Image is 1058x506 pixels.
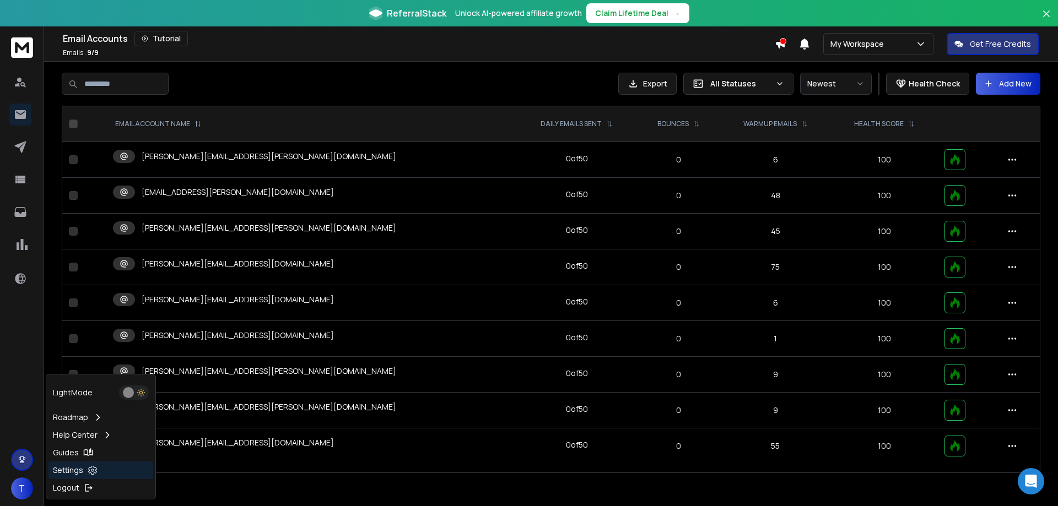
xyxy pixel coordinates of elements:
button: Add New [976,73,1040,95]
div: 0 of 50 [566,439,588,450]
button: Close banner [1039,7,1054,33]
p: 0 [645,440,713,451]
p: Guides [53,447,79,458]
p: BOUNCES [657,119,689,128]
p: 0 [645,369,713,380]
p: [PERSON_NAME][EMAIL_ADDRESS][DOMAIN_NAME] [142,258,334,269]
div: 0 of 50 [566,260,588,271]
td: 100 [832,321,938,357]
td: 6 [720,142,832,178]
td: 100 [832,393,938,428]
td: 1 [720,321,832,357]
p: 0 [645,154,713,165]
div: 0 of 50 [566,189,588,200]
p: Logout [53,482,79,493]
div: 0 of 50 [566,225,588,236]
button: Export [618,73,677,95]
span: 9 / 9 [87,48,99,57]
td: 48 [720,178,832,214]
a: Guides [48,444,153,461]
td: 9 [720,393,832,428]
td: 100 [832,249,938,285]
p: Health Check [909,78,960,89]
p: 0 [645,297,713,308]
p: [PERSON_NAME][EMAIL_ADDRESS][DOMAIN_NAME] [142,437,334,448]
div: Email Accounts [63,31,775,46]
p: [PERSON_NAME][EMAIL_ADDRESS][PERSON_NAME][DOMAIN_NAME] [142,151,396,162]
td: 9 [720,357,832,393]
div: 0 of 50 [566,296,588,307]
span: ReferralStack [387,7,446,20]
td: 6 [720,285,832,321]
td: 100 [832,214,938,249]
button: Health Check [886,73,969,95]
td: 100 [832,357,938,393]
p: Get Free Credits [970,39,1031,50]
p: Light Mode [53,387,93,398]
p: [PERSON_NAME][EMAIL_ADDRESS][PERSON_NAME][DOMAIN_NAME] [142,401,396,412]
a: Help Center [48,426,153,444]
td: 100 [832,142,938,178]
p: Unlock AI-powered affiliate growth [455,8,582,19]
td: 100 [832,285,938,321]
a: Roadmap [48,409,153,426]
p: 0 [645,190,713,201]
p: 0 [645,333,713,344]
p: 0 [645,262,713,273]
td: 100 [832,428,938,464]
div: 0 of 50 [566,404,588,415]
a: Settings [48,461,153,479]
td: 45 [720,214,832,249]
p: [PERSON_NAME][EMAIL_ADDRESS][PERSON_NAME][DOMAIN_NAME] [142,222,396,233]
button: T [11,477,33,499]
p: Help Center [53,429,98,440]
p: [PERSON_NAME][EMAIL_ADDRESS][DOMAIN_NAME] [142,330,334,341]
div: EMAIL ACCOUNT NAME [115,119,201,128]
button: Claim Lifetime Deal→ [586,3,689,23]
p: WARMUP EMAILS [743,119,797,128]
td: 100 [832,178,938,214]
p: HEALTH SCORE [854,119,904,128]
p: Settings [53,465,83,476]
td: 55 [720,428,832,464]
p: My Workspace [830,39,888,50]
button: Get Free Credits [947,33,1039,55]
p: [PERSON_NAME][EMAIL_ADDRESS][PERSON_NAME][DOMAIN_NAME] [142,366,396,377]
button: Newest [800,73,872,95]
div: 0 of 50 [566,153,588,164]
div: Open Intercom Messenger [1018,468,1044,494]
p: 0 [645,226,713,237]
p: Roadmap [53,412,88,423]
p: 0 [645,405,713,416]
p: [EMAIL_ADDRESS][PERSON_NAME][DOMAIN_NAME] [142,187,334,198]
button: Tutorial [134,31,188,46]
p: DAILY EMAILS SENT [541,119,602,128]
span: → [673,8,681,19]
p: [PERSON_NAME][EMAIL_ADDRESS][DOMAIN_NAME] [142,294,334,305]
td: 75 [720,249,832,285]
p: Emails : [63,48,99,57]
div: 0 of 50 [566,368,588,379]
div: 0 of 50 [566,332,588,343]
p: All Statuses [710,78,771,89]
